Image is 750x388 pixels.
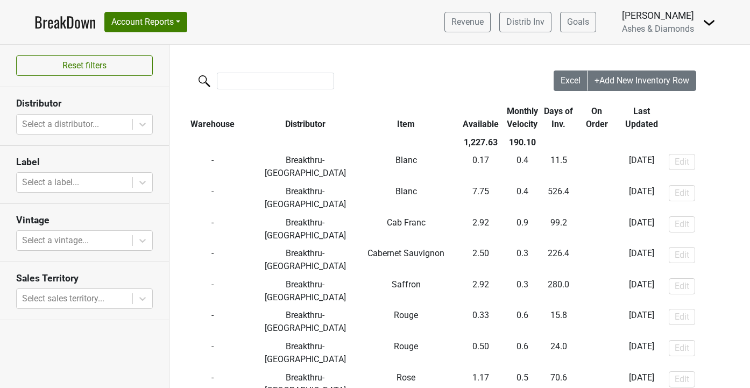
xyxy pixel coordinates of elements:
th: Available: activate to sort column ascending [458,102,504,133]
td: - [577,307,617,338]
td: 0.4 [504,152,541,183]
button: Reset filters [16,55,153,76]
img: Dropdown Menu [703,16,716,29]
th: Item: activate to sort column ascending [355,102,458,133]
td: 0.3 [504,244,541,276]
span: Blanc [395,186,417,196]
button: Edit [669,247,695,263]
span: Rouge [394,310,418,320]
button: Edit [669,216,695,232]
button: Edit [669,371,695,387]
td: 99.2 [541,214,577,245]
th: On Order: activate to sort column ascending [577,102,617,133]
th: Monthly Velocity: activate to sort column ascending [504,102,541,133]
td: 2.92 [458,214,504,245]
td: [DATE] [617,244,666,276]
td: [DATE] [617,182,666,214]
td: 0.4 [504,182,541,214]
span: Ashes & Diamonds [622,24,694,34]
td: 7.75 [458,182,504,214]
td: - [169,307,256,338]
td: [DATE] [617,337,666,369]
span: Rouge [394,341,418,351]
button: Account Reports [104,12,187,32]
a: Revenue [444,12,491,32]
td: - [169,214,256,245]
th: Last Updated: activate to sort column ascending [617,102,666,133]
td: 0.3 [504,276,541,307]
th: Distributor: activate to sort column ascending [256,102,355,133]
span: Rose [397,372,415,383]
td: 0.33 [458,307,504,338]
h3: Distributor [16,98,153,109]
a: Distrib Inv [499,12,551,32]
div: [PERSON_NAME] [622,9,694,23]
td: [DATE] [617,214,666,245]
td: 0.6 [504,337,541,369]
th: 190.10 [504,133,541,152]
span: Blanc [395,155,417,165]
a: Goals [560,12,596,32]
td: - [169,182,256,214]
td: 0.6 [504,307,541,338]
td: 0.17 [458,152,504,183]
span: Cab Franc [387,217,426,228]
button: Edit [669,309,695,325]
td: 226.4 [541,244,577,276]
td: - [577,182,617,214]
td: - [577,152,617,183]
td: 15.8 [541,307,577,338]
td: Breakthru-[GEOGRAPHIC_DATA] [256,307,355,338]
span: Excel [561,75,581,86]
td: - [577,244,617,276]
td: - [577,337,617,369]
th: 1,227.63 [458,133,504,152]
button: Edit [669,185,695,201]
td: 526.4 [541,182,577,214]
td: 2.92 [458,276,504,307]
th: Days of Inv.: activate to sort column ascending [541,102,577,133]
td: 11.5 [541,152,577,183]
th: Warehouse: activate to sort column ascending [169,102,256,133]
button: +Add New Inventory Row [588,70,696,91]
h3: Sales Territory [16,273,153,284]
td: Breakthru-[GEOGRAPHIC_DATA] [256,214,355,245]
td: Breakthru-[GEOGRAPHIC_DATA] [256,337,355,369]
td: Breakthru-[GEOGRAPHIC_DATA] [256,152,355,183]
span: Saffron [392,279,421,290]
h3: Label [16,157,153,168]
button: Edit [669,278,695,294]
td: - [577,214,617,245]
td: - [169,152,256,183]
td: 0.50 [458,337,504,369]
td: 280.0 [541,276,577,307]
td: - [577,276,617,307]
td: - [169,276,256,307]
td: [DATE] [617,307,666,338]
td: Breakthru-[GEOGRAPHIC_DATA] [256,276,355,307]
td: 0.9 [504,214,541,245]
td: [DATE] [617,276,666,307]
td: 24.0 [541,337,577,369]
span: Cabernet Sauvignon [367,248,444,258]
button: Edit [669,154,695,170]
button: Excel [554,70,588,91]
a: BreakDown [34,11,96,33]
td: 2.50 [458,244,504,276]
td: - [169,244,256,276]
td: Breakthru-[GEOGRAPHIC_DATA] [256,244,355,276]
td: [DATE] [617,152,666,183]
td: - [169,337,256,369]
h3: Vintage [16,215,153,226]
span: +Add New Inventory Row [595,75,689,86]
button: Edit [669,340,695,356]
td: Breakthru-[GEOGRAPHIC_DATA] [256,182,355,214]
